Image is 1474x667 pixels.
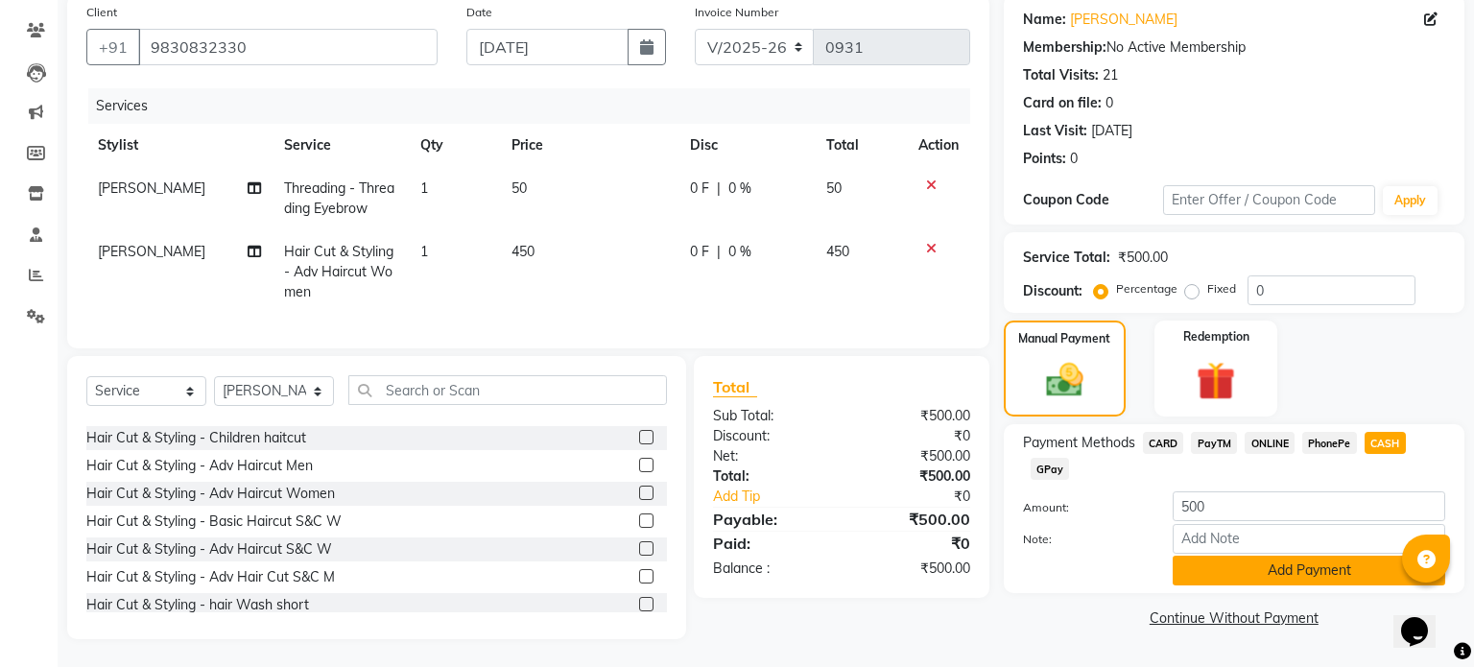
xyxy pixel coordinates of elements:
label: Invoice Number [695,4,778,21]
div: Card on file: [1023,93,1102,113]
div: Points: [1023,149,1066,169]
th: Total [815,124,907,167]
span: | [717,179,721,199]
label: Amount: [1009,499,1159,516]
div: Services [88,88,985,124]
div: Membership: [1023,37,1106,58]
label: Note: [1009,531,1159,548]
span: PhonePe [1302,432,1357,454]
div: Paid: [699,532,842,555]
span: Total [713,377,757,397]
div: [DATE] [1091,121,1132,141]
th: Stylist [86,124,273,167]
th: Price [500,124,678,167]
div: ₹0 [842,426,985,446]
div: Hair Cut & Styling - Basic Haircut S&C W [86,512,342,532]
a: [PERSON_NAME] [1070,10,1177,30]
div: Total Visits: [1023,65,1099,85]
div: Discount: [1023,281,1082,301]
div: ₹0 [842,532,985,555]
div: 21 [1103,65,1118,85]
label: Percentage [1116,280,1177,298]
th: Qty [409,124,500,167]
span: CARD [1143,432,1184,454]
span: 0 F [690,179,709,199]
div: Discount: [699,426,842,446]
th: Disc [678,124,815,167]
span: 50 [511,179,527,197]
div: Balance : [699,559,842,579]
div: ₹0 [866,487,985,507]
iframe: chat widget [1393,590,1455,648]
span: | [717,242,721,262]
input: Search by Name/Mobile/Email/Code [138,29,438,65]
span: GPay [1031,458,1070,480]
div: 0 [1070,149,1078,169]
label: Manual Payment [1018,330,1110,347]
div: Total: [699,466,842,487]
div: ₹500.00 [842,466,985,487]
a: Continue Without Payment [1008,608,1461,629]
th: Service [273,124,409,167]
span: ONLINE [1245,432,1295,454]
a: Add Tip [699,487,865,507]
input: Enter Offer / Coupon Code [1163,185,1374,215]
span: Threading - Threading Eyebrow [284,179,394,217]
label: Redemption [1183,328,1249,345]
span: [PERSON_NAME] [98,179,205,197]
button: Apply [1383,186,1438,215]
div: Last Visit: [1023,121,1087,141]
span: 1 [420,243,428,260]
div: Hair Cut & Styling - hair Wash short [86,595,309,615]
div: Hair Cut & Styling - Adv Hair Cut S&C M [86,567,335,587]
span: 450 [511,243,535,260]
span: [PERSON_NAME] [98,243,205,260]
div: Hair Cut & Styling - Adv Haircut Men [86,456,313,476]
label: Fixed [1207,280,1236,298]
div: 0 [1105,93,1113,113]
th: Action [907,124,970,167]
label: Client [86,4,117,21]
div: Coupon Code [1023,190,1164,210]
div: ₹500.00 [842,406,985,426]
span: PayTM [1191,432,1237,454]
div: Service Total: [1023,248,1110,268]
span: Hair Cut & Styling - Adv Haircut Women [284,243,393,300]
input: Amount [1173,491,1445,521]
input: Search or Scan [348,375,667,405]
label: Date [466,4,492,21]
div: ₹500.00 [1118,248,1168,268]
div: Payable: [699,508,842,531]
div: ₹500.00 [842,446,985,466]
span: 0 % [728,242,751,262]
div: ₹500.00 [842,559,985,579]
div: No Active Membership [1023,37,1445,58]
input: Add Note [1173,524,1445,554]
div: Net: [699,446,842,466]
img: _cash.svg [1034,359,1095,401]
img: _gift.svg [1184,357,1248,405]
button: Add Payment [1173,556,1445,585]
span: Payment Methods [1023,433,1135,453]
span: 0 F [690,242,709,262]
div: Name: [1023,10,1066,30]
div: Sub Total: [699,406,842,426]
button: +91 [86,29,140,65]
span: 0 % [728,179,751,199]
span: CASH [1365,432,1406,454]
div: Hair Cut & Styling - Children haitcut [86,428,306,448]
span: 50 [826,179,842,197]
span: 1 [420,179,428,197]
div: Hair Cut & Styling - Adv Haircut Women [86,484,335,504]
div: Hair Cut & Styling - Adv Haircut S&C W [86,539,332,560]
div: ₹500.00 [842,508,985,531]
span: 450 [826,243,849,260]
